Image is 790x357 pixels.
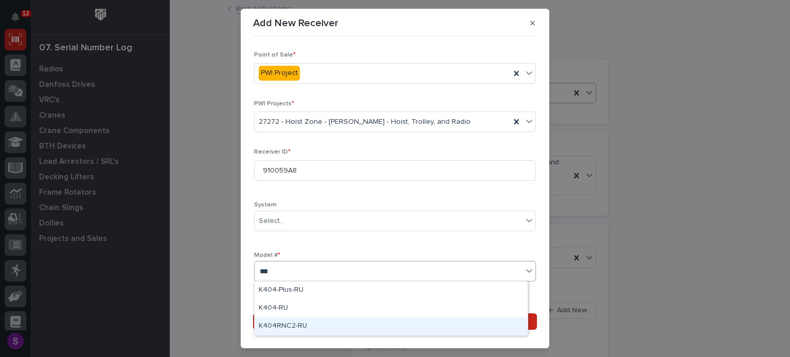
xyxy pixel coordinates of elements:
span: Model # [254,252,280,258]
div: K404-Plus-RU [255,281,528,299]
span: Receiver ID [254,149,291,155]
p: Add New Receiver [253,17,338,29]
div: K404-RU [255,299,528,317]
div: PWI Project [259,66,300,81]
div: Select... [259,216,284,227]
span: Point of Sale [254,52,296,58]
button: Save [253,313,537,330]
span: PWI Projects [254,101,294,107]
span: System [254,202,277,208]
span: 27272 - Hoist Zone - [PERSON_NAME] - Hoist, Trolley, and Radio [259,117,471,127]
div: K404RNC2-RU [255,317,528,335]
